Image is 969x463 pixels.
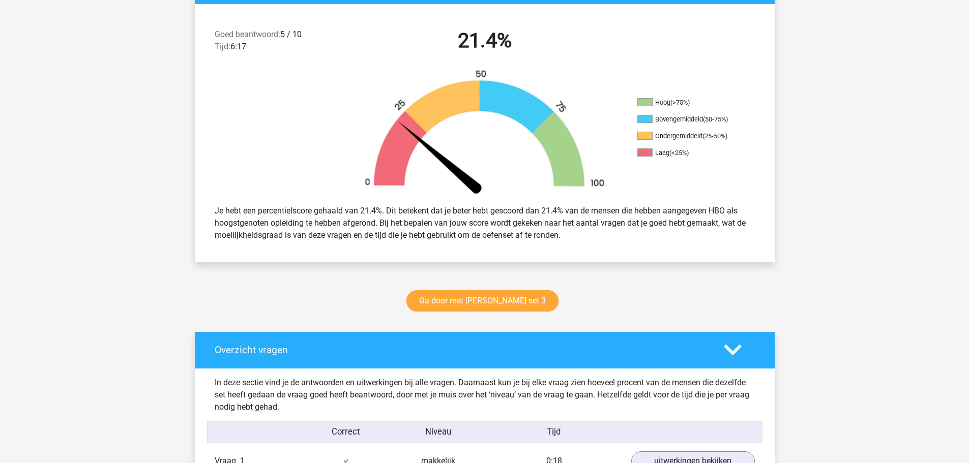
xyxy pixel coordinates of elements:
[406,290,559,312] a: Ga door met [PERSON_NAME] set 3
[702,132,727,140] div: (25-50%)
[669,149,689,157] div: (<25%)
[347,69,622,197] img: 21.45c424dbdb1d.png
[207,201,762,245] div: Je hebt een percentielscore gehaald van 21.4%. Dit betekent dat je beter hebt gescoord dan 21.4% ...
[637,132,739,141] li: Ondergemiddeld
[207,28,346,57] div: 5 / 10 6:17
[207,377,762,413] div: In deze sectie vind je de antwoorden en uitwerkingen bij alle vragen. Daarnaast kun je bij elke v...
[354,28,616,53] h2: 21.4%
[637,115,739,124] li: Bovengemiddeld
[637,98,739,107] li: Hoog
[215,42,230,51] span: Tijd:
[300,426,392,439] div: Correct
[215,29,280,39] span: Goed beantwoord:
[215,344,709,356] h4: Overzicht vragen
[392,426,485,439] div: Niveau
[484,426,623,439] div: Tijd
[703,115,728,123] div: (50-75%)
[670,99,690,106] div: (>75%)
[637,148,739,158] li: Laag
